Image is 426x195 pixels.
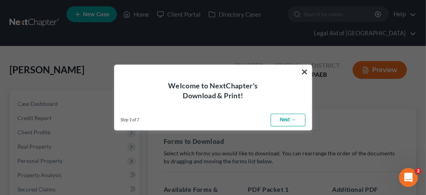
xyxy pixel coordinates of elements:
[301,65,309,78] button: ×
[121,117,139,123] span: Step 1 of 7
[399,168,418,187] iframe: Intercom live chat
[124,81,302,101] h4: Welcome to NextChapter's Download & Print!
[415,168,422,174] span: 2
[271,114,306,126] a: Next →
